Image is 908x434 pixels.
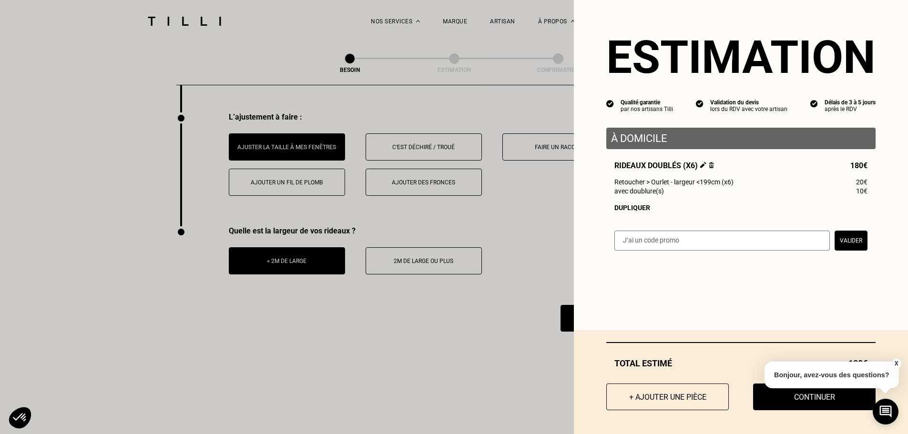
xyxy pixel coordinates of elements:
input: J‘ai un code promo [614,231,830,251]
span: avec doublure(s) [614,187,664,195]
div: Validation du devis [710,99,787,106]
button: + Ajouter une pièce [606,384,729,410]
span: Rideaux doublés (x6) [614,161,714,170]
button: Valider [835,231,867,251]
div: après le RDV [825,106,876,112]
img: Supprimer [709,162,714,168]
span: Retoucher > Ourlet - largeur <199cm (x6) [614,178,734,186]
p: Bonjour, avez-vous des questions? [765,362,899,388]
img: icon list info [810,99,818,108]
div: Délais de 3 à 5 jours [825,99,876,106]
button: Continuer [753,384,876,410]
div: lors du RDV avec votre artisan [710,106,787,112]
div: Total estimé [606,358,876,368]
div: Dupliquer [614,204,867,212]
button: X [891,358,901,369]
img: icon list info [696,99,704,108]
div: par nos artisans Tilli [621,106,673,112]
section: Estimation [606,30,876,84]
img: icon list info [606,99,614,108]
span: 180€ [850,161,867,170]
span: 20€ [856,178,867,186]
p: À domicile [611,132,871,144]
div: Qualité garantie [621,99,673,106]
img: Éditer [700,162,706,168]
span: 10€ [856,187,867,195]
